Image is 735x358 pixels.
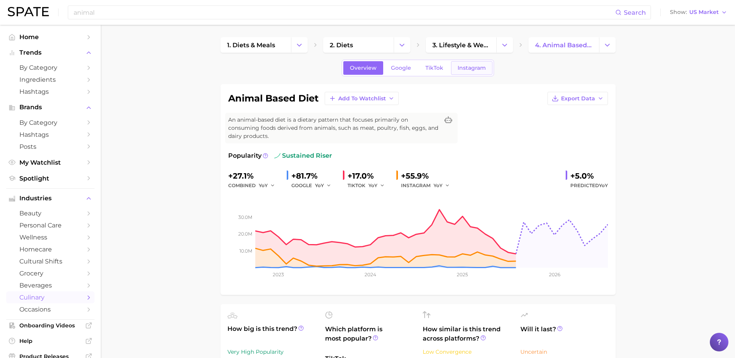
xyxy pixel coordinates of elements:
span: Home [19,33,81,41]
span: Posts [19,143,81,150]
tspan: 2023 [273,272,284,277]
a: Hashtags [6,129,95,141]
span: beauty [19,210,81,217]
span: Add to Watchlist [338,95,386,102]
img: sustained riser [274,153,281,159]
span: Brands [19,104,81,111]
span: Google [391,65,411,71]
img: SPATE [8,7,49,16]
button: YoY [434,181,450,190]
span: by Category [19,119,81,126]
a: Hashtags [6,86,95,98]
a: 4. animal based diet [528,37,599,53]
div: +55.9% [401,170,455,182]
span: Ingredients [19,76,81,83]
a: Onboarding Videos [6,320,95,331]
span: Trends [19,49,81,56]
a: Spotlight [6,172,95,184]
span: US Market [689,10,719,14]
a: My Watchlist [6,157,95,169]
div: Very High Popularity [227,347,316,356]
a: occasions [6,303,95,315]
a: homecare [6,243,95,255]
button: Brands [6,102,95,113]
span: by Category [19,64,81,71]
span: How big is this trend? [227,324,316,343]
button: YoY [315,181,332,190]
span: personal care [19,222,81,229]
span: culinary [19,294,81,301]
button: Change Category [496,37,513,53]
span: My Watchlist [19,159,81,166]
span: Industries [19,195,81,202]
span: Which platform is most popular? [325,325,413,350]
span: homecare [19,246,81,253]
a: by Category [6,117,95,129]
div: +17.0% [348,170,390,182]
span: How similar is this trend across platforms? [423,325,511,343]
span: YoY [599,182,608,188]
button: ShowUS Market [668,7,729,17]
a: Overview [343,61,383,75]
span: YoY [315,182,324,189]
button: YoY [259,181,275,190]
a: Google [384,61,418,75]
span: An animal-based diet is a dietary pattern that focuses primarily on consuming foods derived from ... [228,116,439,140]
div: Uncertain [520,347,609,356]
div: +5.0% [570,170,608,182]
span: YoY [368,182,377,189]
a: Ingredients [6,74,95,86]
a: TikTok [419,61,450,75]
a: 3. lifestyle & wellness diets [426,37,496,53]
span: Popularity [228,151,262,160]
span: Overview [350,65,377,71]
span: YoY [259,182,268,189]
span: sustained riser [274,151,332,160]
div: INSTAGRAM [401,181,455,190]
span: Spotlight [19,175,81,182]
span: Predicted [570,181,608,190]
a: grocery [6,267,95,279]
span: TikTok [425,65,443,71]
div: Low Convergence [423,347,511,356]
span: 1. diets & meals [227,41,275,49]
div: combined [228,181,281,190]
span: occasions [19,306,81,313]
button: YoY [368,181,385,190]
div: GOOGLE [291,181,337,190]
a: beauty [6,207,95,219]
span: YoY [434,182,442,189]
button: Export Data [547,92,608,105]
span: Export Data [561,95,595,102]
button: Change Category [394,37,410,53]
span: Show [670,10,687,14]
span: cultural shifts [19,258,81,265]
a: Instagram [451,61,492,75]
span: 3. lifestyle & wellness diets [432,41,490,49]
a: by Category [6,62,95,74]
a: 1. diets & meals [220,37,291,53]
span: Help [19,337,81,344]
a: 2. diets [323,37,394,53]
tspan: 2025 [457,272,468,277]
h1: animal based diet [228,94,318,103]
span: grocery [19,270,81,277]
div: +27.1% [228,170,281,182]
span: Hashtags [19,131,81,138]
button: Change Category [599,37,616,53]
span: Instagram [458,65,486,71]
a: personal care [6,219,95,231]
tspan: 2026 [549,272,560,277]
div: +81.7% [291,170,337,182]
span: 2. diets [330,41,353,49]
span: Onboarding Videos [19,322,81,329]
a: Home [6,31,95,43]
a: beverages [6,279,95,291]
a: cultural shifts [6,255,95,267]
button: Trends [6,47,95,59]
a: Help [6,335,95,347]
tspan: 2024 [365,272,376,277]
a: Posts [6,141,95,153]
input: Search here for a brand, industry, or ingredient [73,6,615,19]
button: Industries [6,193,95,204]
